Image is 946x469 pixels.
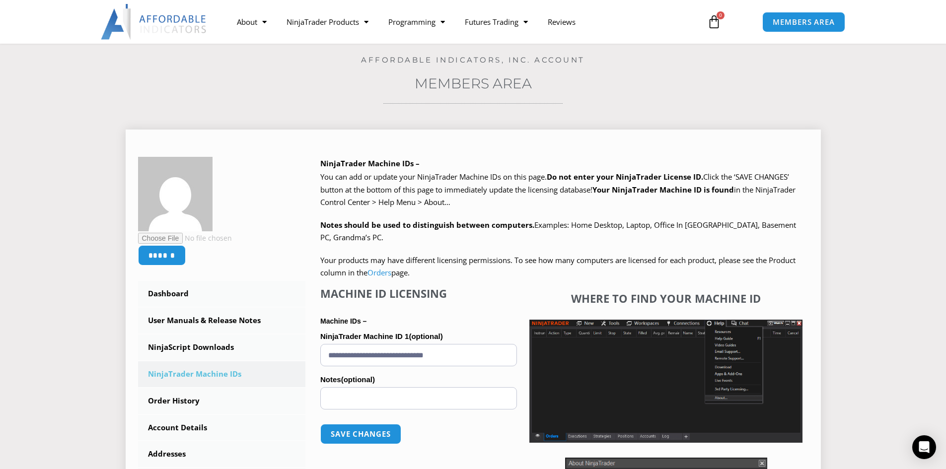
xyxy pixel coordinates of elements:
a: NinjaTrader Machine IDs [138,361,306,387]
button: Save changes [320,424,401,444]
nav: Menu [227,10,696,33]
span: MEMBERS AREA [773,18,835,26]
a: Futures Trading [455,10,538,33]
b: Do not enter your NinjaTrader License ID. [547,172,703,182]
span: Your products may have different licensing permissions. To see how many computers are licensed fo... [320,255,796,278]
a: Reviews [538,10,585,33]
span: 0 [717,11,725,19]
a: Affordable Indicators, Inc. Account [361,55,585,65]
span: (optional) [409,332,442,340]
span: Click the ‘SAVE CHANGES’ button at the bottom of this page to immediately update the licensing da... [320,172,796,207]
a: Account Details [138,415,306,441]
label: Notes [320,372,517,387]
div: Open Intercom Messenger [912,435,936,459]
h4: Machine ID Licensing [320,287,517,300]
a: Order History [138,388,306,414]
h4: Where to find your Machine ID [529,292,802,305]
a: Dashboard [138,281,306,307]
span: You can add or update your NinjaTrader Machine IDs on this page. [320,172,547,182]
a: MEMBERS AREA [762,12,845,32]
b: NinjaTrader Machine IDs – [320,158,420,168]
label: NinjaTrader Machine ID 1 [320,329,517,344]
a: Addresses [138,441,306,467]
img: 0465fc0fcad1c8ca0b1ee3ac02ebe01007fe165d7186068cacd5edfe0a338972 [138,157,213,231]
a: User Manuals & Release Notes [138,308,306,334]
a: About [227,10,277,33]
img: LogoAI | Affordable Indicators – NinjaTrader [101,4,208,40]
a: Programming [378,10,455,33]
a: Members Area [415,75,532,92]
a: 0 [692,7,736,36]
img: Screenshot 2025-01-17 1155544 | Affordable Indicators – NinjaTrader [529,320,802,443]
strong: Your NinjaTrader Machine ID is found [592,185,734,195]
a: NinjaTrader Products [277,10,378,33]
strong: Machine IDs – [320,317,366,325]
a: NinjaScript Downloads [138,335,306,360]
span: Examples: Home Desktop, Laptop, Office In [GEOGRAPHIC_DATA], Basement PC, Grandma’s PC. [320,220,796,243]
span: (optional) [341,375,375,384]
a: Orders [367,268,391,277]
strong: Notes should be used to distinguish between computers. [320,220,534,230]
